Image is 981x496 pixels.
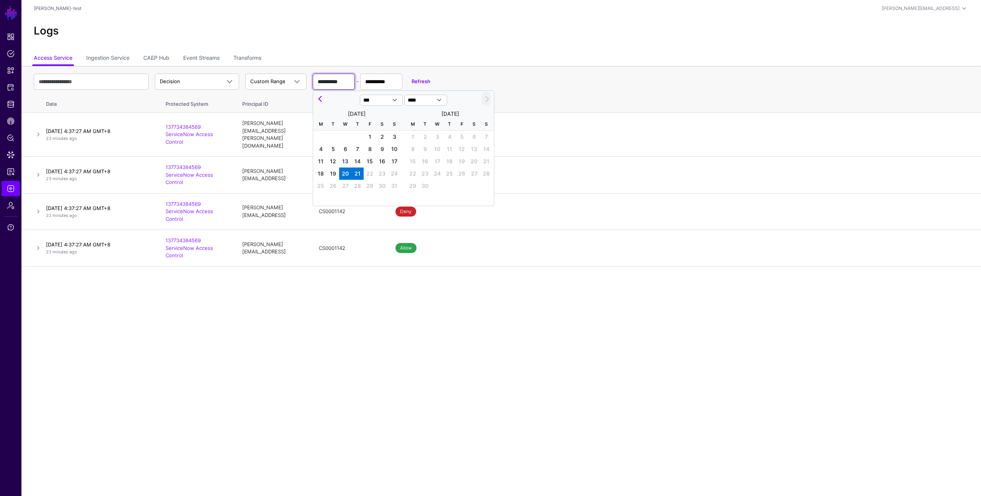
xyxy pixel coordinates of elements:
a: Protected Systems [2,80,20,95]
div: T [327,118,339,130]
span: 17 [388,155,400,168]
div: Saturday, August 16, 2025 [376,155,388,168]
a: Identity Data Fabric [2,97,20,112]
span: 7 [351,143,364,155]
span: 9 [376,143,388,155]
h4: [DATE] 4:37:27 AM GMT+8 [46,241,150,248]
div: Wednesday, August 20, 2025 [339,168,351,180]
a: Logs [2,181,20,196]
span: Policy Lens [7,134,15,142]
div: S [376,118,388,130]
span: 14 [351,155,364,168]
span: Dashboard [7,33,15,41]
a: Ingestion Service [86,51,130,66]
span: Logs [7,185,15,192]
a: Refresh [412,78,430,84]
div: T [419,118,431,130]
th: Asset ID [311,93,388,113]
h2: Logs [34,25,969,38]
span: Identity Data Fabric [7,100,15,108]
span: 2 [376,131,388,143]
span: Deny [395,207,416,217]
div: Thursday, August 21, 2025 [351,168,364,180]
p: 23 minutes ago [46,212,150,219]
a: Reports [2,164,20,179]
span: Reports [7,168,15,176]
div: Tuesday, August 12, 2025 [327,155,339,168]
span: Custom Range [250,78,285,84]
a: 137734384569 ServiceNow Access Control [166,164,213,185]
div: Thursday, August 14, 2025 [351,155,364,168]
div: F [364,118,376,130]
span: 20 [339,168,351,180]
a: Event Streams [183,51,220,66]
div: S [468,118,480,130]
div: Wednesday, August 6, 2025 [339,143,351,155]
span: 3 [388,131,400,143]
div: Monday, August 4, 2025 [315,143,327,155]
a: Policies [2,46,20,61]
span: 13 [339,155,351,168]
p: 23 minutes ago [46,249,150,255]
a: Transforms [233,51,261,66]
td: CS0001142 [311,230,388,267]
td: CSE0010140 [311,157,388,194]
span: 11 [315,155,327,168]
span: Data Lens [7,151,15,159]
div: Wednesday, August 13, 2025 [339,155,351,168]
button: Previous month [316,92,325,106]
span: 4 [315,143,327,155]
div: - [355,78,360,85]
span: CAEP Hub [7,117,15,125]
a: Dashboard [2,29,20,44]
td: [PERSON_NAME][EMAIL_ADDRESS][PERSON_NAME][DOMAIN_NAME] [235,113,311,157]
span: Snippets [7,67,15,74]
span: Decision [160,78,180,84]
td: [PERSON_NAME][EMAIL_ADDRESS] [235,157,311,194]
div: Saturday, August 9, 2025 [376,143,388,155]
span: 19 [327,168,339,180]
div: Tuesday, August 19, 2025 [327,168,339,180]
a: 137734384569 ServiceNow Access Control [166,237,213,258]
a: 137734384569 ServiceNow Access Control [166,124,213,145]
a: Access Service [34,51,72,66]
div: S [388,118,400,130]
div: [PERSON_NAME][EMAIL_ADDRESS] [882,5,960,12]
a: CAEP Hub [2,113,20,129]
h4: [DATE] 4:37:27 AM GMT+8 [46,168,150,175]
span: 1 [364,131,376,143]
div: T [351,118,364,130]
td: CS0001142 [311,193,388,230]
div: Sunday, August 17, 2025 [388,155,400,168]
th: Principal ID [235,93,311,113]
span: Protected Systems [7,84,15,91]
th: Date [43,93,158,113]
span: 18 [315,168,327,180]
div: S [480,118,492,130]
a: 137734384569 ServiceNow Access Control [166,201,213,222]
td: [PERSON_NAME][EMAIL_ADDRESS] [235,230,311,267]
span: 15 [364,155,376,168]
a: Policy Lens [2,130,20,146]
select: Select month [360,95,403,106]
span: 5 [327,143,339,155]
div: W [431,118,443,130]
div: Friday, August 15, 2025 [364,155,376,168]
h4: [DATE] 4:37:27 AM GMT+8 [46,205,150,212]
div: M [315,118,327,130]
span: Admin [7,202,15,209]
div: Friday, August 8, 2025 [364,143,376,155]
span: Support [7,223,15,231]
a: Snippets [2,63,20,78]
div: W [339,118,351,130]
select: Select year [404,95,447,106]
div: Friday, August 1, 2025 [364,131,376,143]
td: CS0001142 [311,113,388,157]
th: Protected System [158,93,235,113]
a: Admin [2,198,20,213]
td: [PERSON_NAME][EMAIL_ADDRESS] [235,193,311,230]
p: 23 minutes ago [46,176,150,182]
th: Access Decision [388,93,981,113]
span: Policies [7,50,15,57]
span: 8 [364,143,376,155]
